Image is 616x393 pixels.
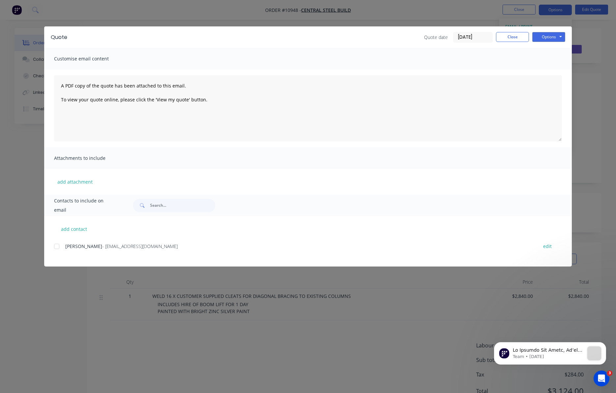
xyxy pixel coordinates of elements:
[496,32,529,42] button: Close
[54,54,127,63] span: Customise email content
[484,329,616,375] iframe: Intercom notifications message
[150,199,215,212] input: Search...
[65,243,102,249] span: [PERSON_NAME]
[51,33,67,41] div: Quote
[102,243,178,249] span: - [EMAIL_ADDRESS][DOMAIN_NAME]
[532,32,565,42] button: Options
[607,371,612,376] span: 3
[54,196,116,215] span: Contacts to include on email
[54,154,127,163] span: Attachments to include
[54,177,96,187] button: add attachment
[29,25,100,31] p: Message from Team, sent 2w ago
[539,242,556,251] button: edit
[424,34,448,41] span: Quote date
[54,75,562,141] textarea: A PDF copy of the quote has been attached to this email. To view your quote online, please click ...
[594,371,609,386] iframe: Intercom live chat
[54,224,94,234] button: add contact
